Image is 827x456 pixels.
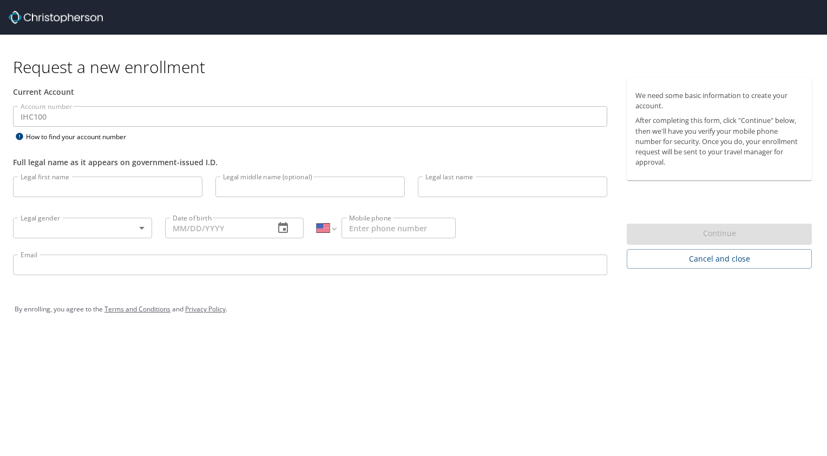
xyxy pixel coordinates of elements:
div: How to find your account number [13,130,148,144]
input: Enter phone number [342,218,456,238]
p: After completing this form, click "Continue" below, then we'll have you verify your mobile phone ... [635,115,803,167]
div: Full legal name as it appears on government-issued I.D. [13,157,607,168]
div: Current Account [13,86,607,97]
input: MM/DD/YYYY [165,218,266,238]
p: We need some basic information to create your account. [635,90,803,111]
div: ​ [13,218,152,238]
span: Cancel and close [635,252,803,266]
button: Cancel and close [627,249,812,269]
a: Terms and Conditions [104,304,170,314]
img: cbt logo [9,11,103,24]
a: Privacy Policy [185,304,226,314]
div: By enrolling, you agree to the and . [15,296,812,323]
h1: Request a new enrollment [13,56,821,77]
